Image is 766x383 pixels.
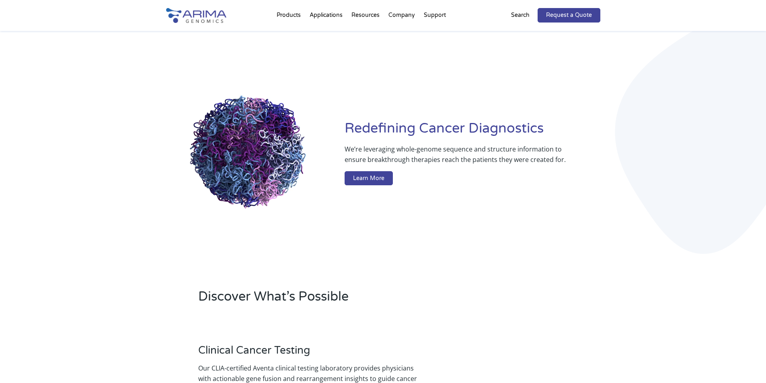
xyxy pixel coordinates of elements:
p: We’re leveraging whole-genome sequence and structure information to ensure breakthrough therapies... [345,144,568,171]
a: Learn More [345,171,393,186]
h3: Clinical Cancer Testing [198,344,417,363]
p: Search [511,10,530,20]
img: Arima-Genomics-logo [166,8,226,23]
h1: Redefining Cancer Diagnostics [345,119,600,144]
a: Request a Quote [538,8,600,23]
iframe: Chat Widget [726,344,766,383]
h2: Discover What’s Possible [198,288,486,312]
